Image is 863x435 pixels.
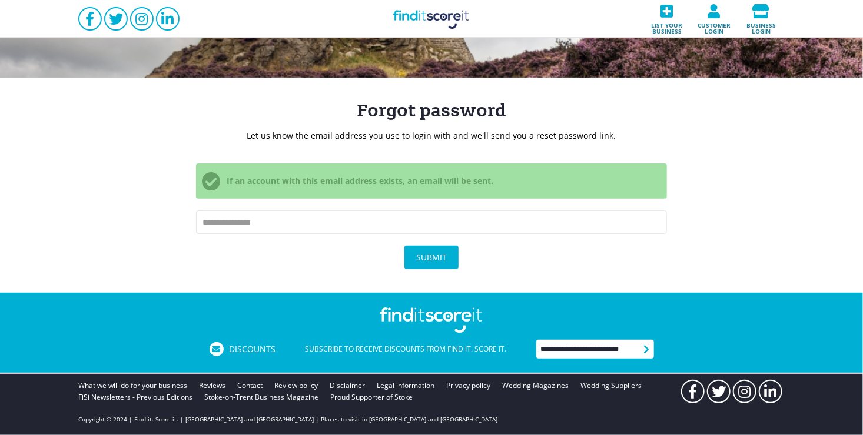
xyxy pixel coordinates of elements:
[276,342,536,356] div: Subscribe to receive discounts from Find it. Score it.
[741,18,781,34] span: Business login
[694,18,734,34] span: Customer login
[204,391,318,403] a: Stoke-on-Trent Business Magazine
[237,380,263,391] a: Contact
[230,345,276,353] span: Discounts
[647,18,687,34] span: List your business
[377,380,434,391] a: Legal information
[691,1,738,38] a: Customer login
[78,380,187,391] a: What we will do for your business
[199,380,225,391] a: Reviews
[330,391,413,403] a: Proud Supporter of Stoke
[404,246,459,269] div: Submit
[330,380,365,391] a: Disclaimer
[643,1,691,38] a: List your business
[502,380,569,391] a: Wedding Magazines
[227,169,493,193] div: If an account with this email address exists, an email will be sent.
[78,415,497,423] p: Copyright © 2024 | Find it. Score it. | [GEOGRAPHIC_DATA] and [GEOGRAPHIC_DATA] | Places to visit...
[274,380,318,391] a: Review policy
[738,1,785,38] a: Business login
[446,380,490,391] a: Privacy policy
[78,101,785,120] h1: Forgot password
[78,132,785,140] div: Let us know the email address you use to login with and we'll send you a reset password link.
[78,391,192,403] a: FiSi Newsletters - Previous Editions
[580,380,642,391] a: Wedding Suppliers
